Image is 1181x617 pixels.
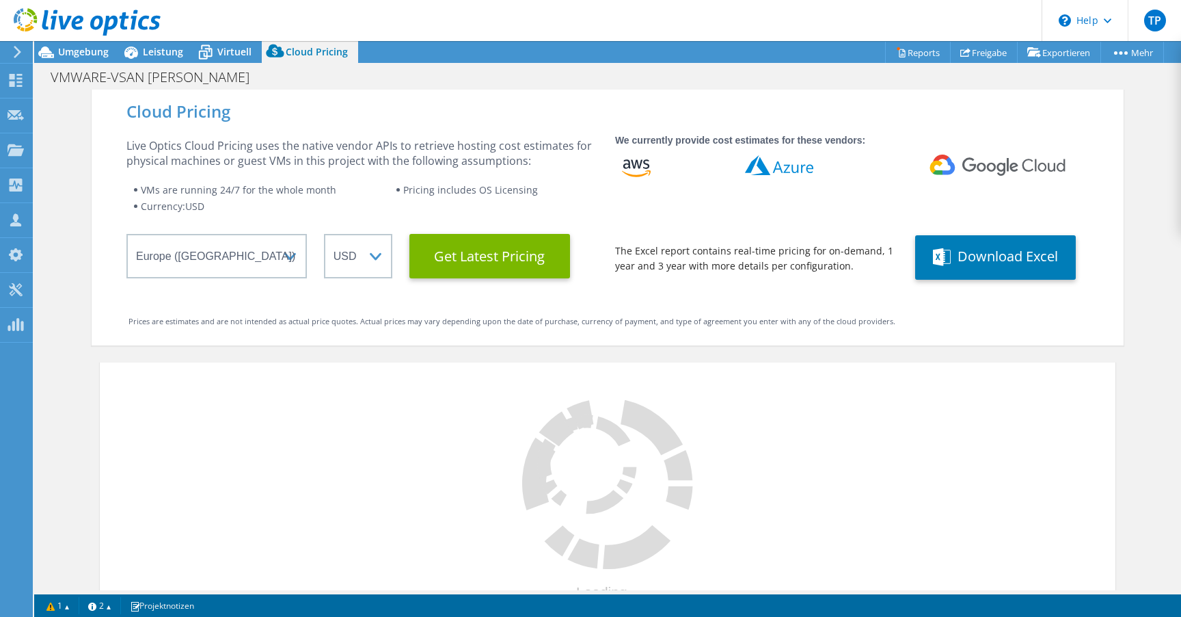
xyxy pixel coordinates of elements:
[1100,42,1164,63] a: Mehr
[79,597,121,614] a: 2
[143,45,183,58] span: Leistung
[126,104,1089,119] div: Cloud Pricing
[885,42,951,63] a: Reports
[615,135,865,146] strong: We currently provide cost estimates for these vendors:
[120,597,204,614] a: Projektnotizen
[141,200,204,213] span: Currency: USD
[522,585,693,600] div: Loading...
[141,183,336,196] span: VMs are running 24/7 for the whole month
[409,234,570,278] button: Get Latest Pricing
[1144,10,1166,31] span: TP
[403,183,538,196] span: Pricing includes OS Licensing
[44,70,271,85] h1: VMWARE-VSAN [PERSON_NAME]
[126,138,598,168] div: Live Optics Cloud Pricing uses the native vendor APIs to retrieve hosting cost estimates for phys...
[950,42,1018,63] a: Freigabe
[128,314,1087,329] div: Prices are estimates and are not intended as actual price quotes. Actual prices may vary dependin...
[1059,14,1071,27] svg: \n
[37,597,79,614] a: 1
[615,244,898,274] div: The Excel report contains real-time pricing for on-demand, 1 year and 3 year with more details pe...
[58,45,109,58] span: Umgebung
[1017,42,1101,63] a: Exportieren
[286,45,348,58] span: Cloud Pricing
[915,235,1076,280] button: Download Excel
[217,45,252,58] span: Virtuell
